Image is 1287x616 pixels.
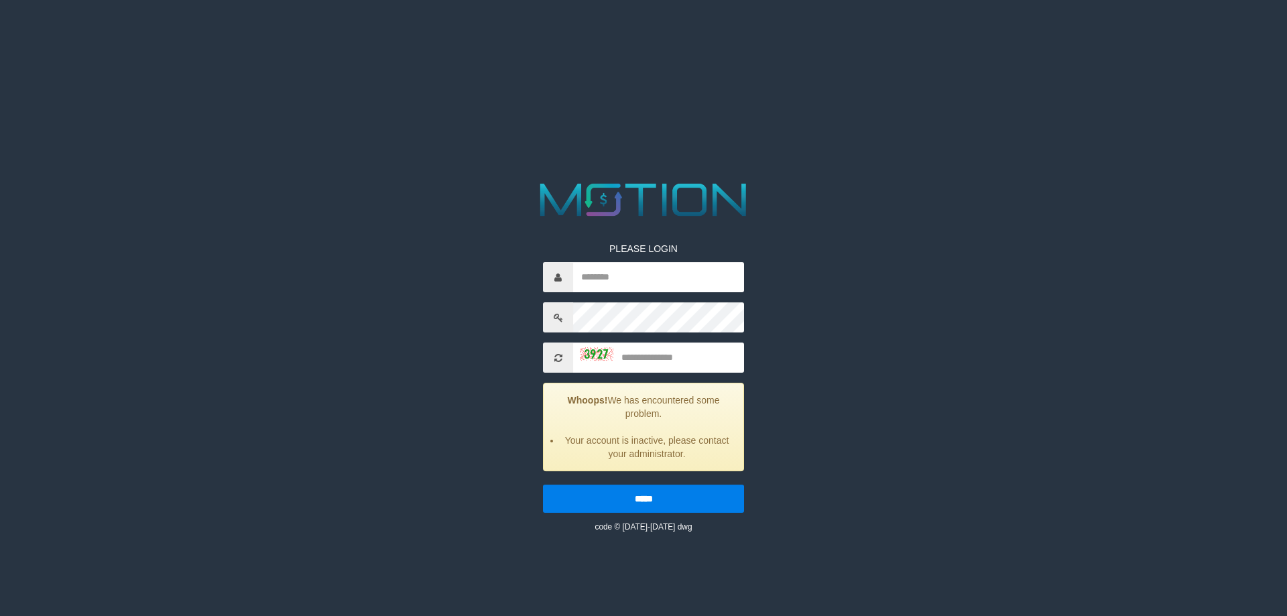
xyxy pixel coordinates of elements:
[595,522,692,532] small: code © [DATE]-[DATE] dwg
[531,178,756,222] img: MOTION_logo.png
[568,395,608,406] strong: Whoops!
[543,383,744,471] div: We has encountered some problem.
[580,347,613,361] img: captcha
[543,242,744,255] p: PLEASE LOGIN
[560,434,733,460] li: Your account is inactive, please contact your administrator.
